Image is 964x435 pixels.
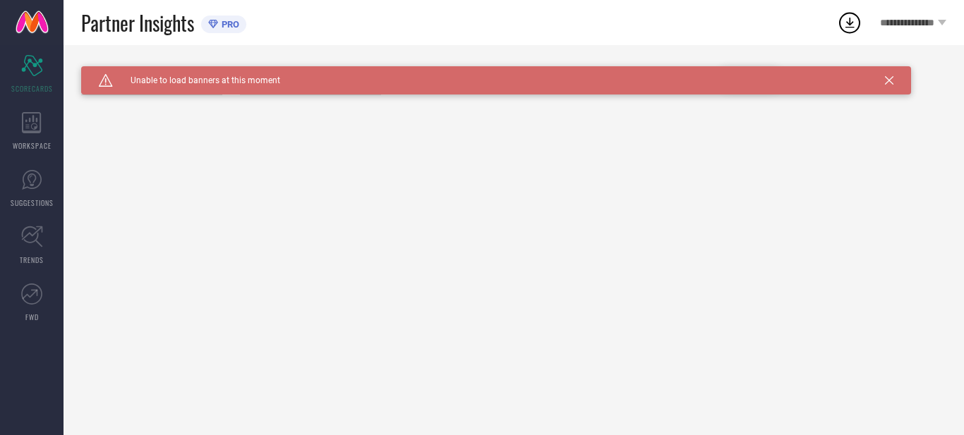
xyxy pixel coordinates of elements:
[218,19,239,30] span: PRO
[837,10,862,35] div: Open download list
[81,8,194,37] span: Partner Insights
[20,255,44,265] span: TRENDS
[113,75,280,85] span: Unable to load banners at this moment
[11,83,53,94] span: SCORECARDS
[11,197,54,208] span: SUGGESTIONS
[13,140,52,151] span: WORKSPACE
[81,66,222,76] div: Brand
[25,312,39,322] span: FWD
